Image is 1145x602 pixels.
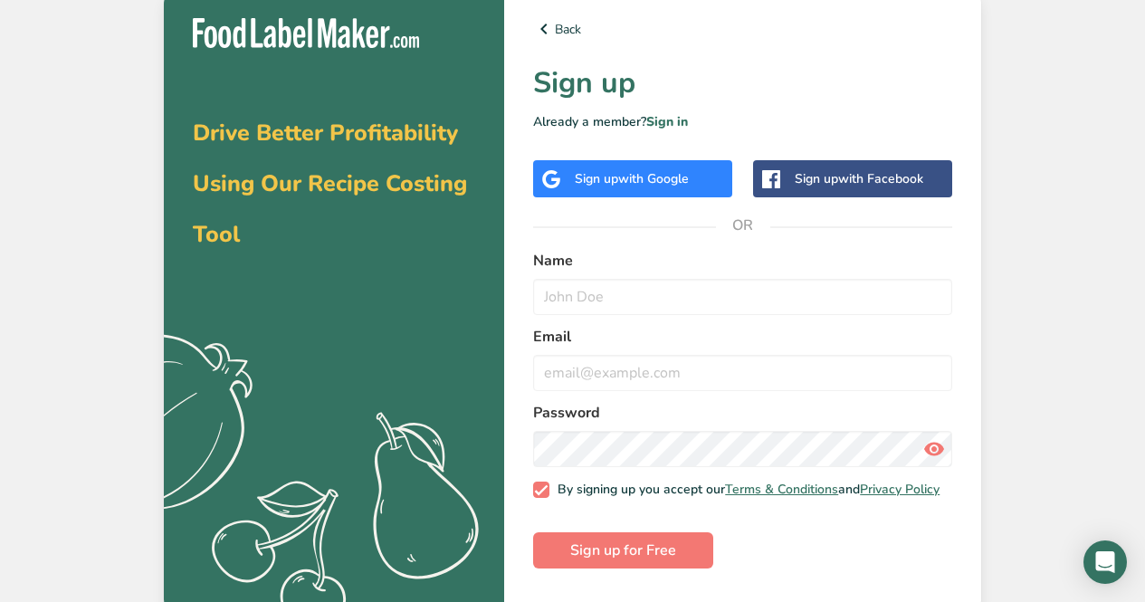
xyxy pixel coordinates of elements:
div: Sign up [795,169,923,188]
span: with Google [618,170,689,187]
span: OR [716,198,770,253]
a: Terms & Conditions [725,481,838,498]
button: Sign up for Free [533,532,713,569]
a: Sign in [646,113,688,130]
label: Email [533,326,952,348]
label: Password [533,402,952,424]
span: By signing up you accept our and [549,482,940,498]
label: Name [533,250,952,272]
input: John Doe [533,279,952,315]
h1: Sign up [533,62,952,105]
a: Back [533,18,952,40]
span: Drive Better Profitability Using Our Recipe Costing Tool [193,118,467,250]
img: Food Label Maker [193,18,419,48]
p: Already a member? [533,112,952,131]
div: Sign up [575,169,689,188]
div: Open Intercom Messenger [1083,540,1127,584]
span: with Facebook [838,170,923,187]
a: Privacy Policy [860,481,940,498]
input: email@example.com [533,355,952,391]
span: Sign up for Free [570,540,676,561]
